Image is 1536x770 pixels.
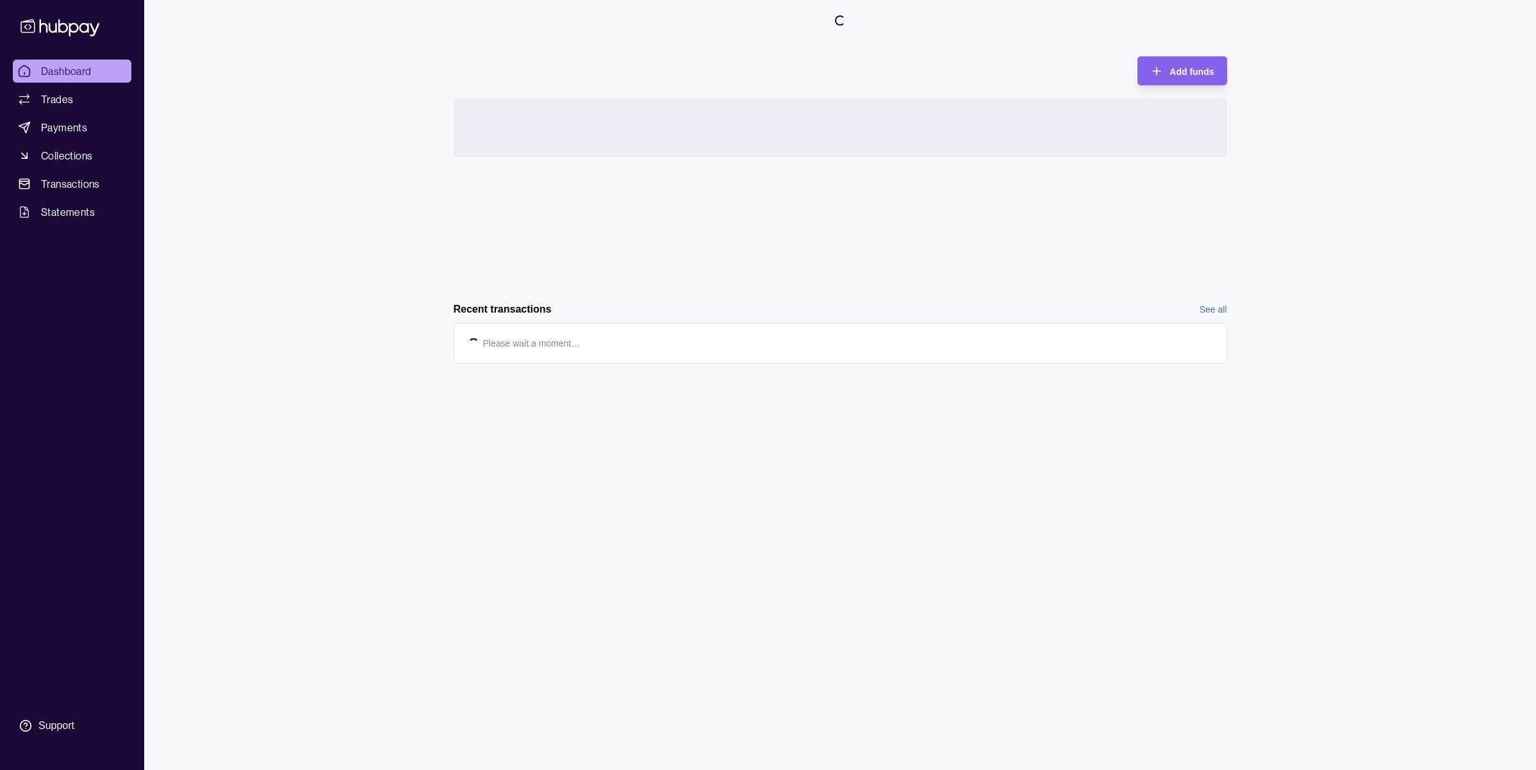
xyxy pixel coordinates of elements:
[1200,302,1227,316] a: See all
[13,116,131,139] a: Payments
[13,172,131,195] a: Transactions
[41,92,73,107] span: Trades
[13,88,131,111] a: Trades
[38,719,74,733] div: Support
[13,712,131,739] a: Support
[41,204,95,220] span: Statements
[483,336,581,350] p: Please wait a moment…
[13,201,131,224] a: Statements
[1169,67,1214,77] span: Add funds
[13,60,131,83] a: Dashboard
[13,144,131,167] a: Collections
[41,63,92,79] span: Dashboard
[1137,56,1226,85] button: Add funds
[41,148,92,163] span: Collections
[41,120,87,135] span: Payments
[454,302,552,316] h2: Recent transactions
[41,176,100,192] span: Transactions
